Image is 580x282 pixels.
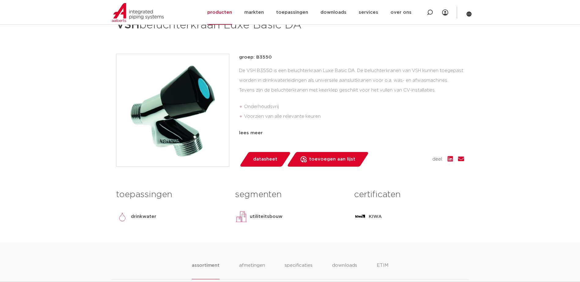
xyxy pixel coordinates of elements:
[116,189,226,201] h3: toepassingen
[285,262,312,279] li: specificaties
[235,189,345,201] h3: segmenten
[244,102,464,112] li: Onderhoudsvrij
[131,213,156,220] p: drinkwater
[239,152,291,167] a: datasheet
[239,129,464,137] div: lees meer
[116,16,346,34] h1: beluchterkraan Luxe Basic DA
[116,54,229,166] img: Product Image for VSH beluchterkraan Luxe Basic DA
[116,211,128,223] img: drinkwater
[250,213,283,220] p: utiliteitsbouw
[116,20,139,31] strong: VSH
[192,262,220,279] li: assortiment
[332,262,357,279] li: downloads
[377,262,388,279] li: ETIM
[253,154,277,164] span: datasheet
[354,189,464,201] h3: certificaten
[432,156,443,163] span: deel:
[239,54,464,61] p: groep: B3550
[354,211,366,223] img: KIWA
[369,213,382,220] p: KIWA
[239,262,265,279] li: afmetingen
[239,66,464,127] div: De VSH B3550 is een beluchterkraan Luxe Basic DA. De beluchterkranen van VSH kunnen toegepast wor...
[309,154,355,164] span: toevoegen aan lijst
[244,112,464,121] li: Voorzien van alle relevante keuren
[235,211,247,223] img: utiliteitsbouw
